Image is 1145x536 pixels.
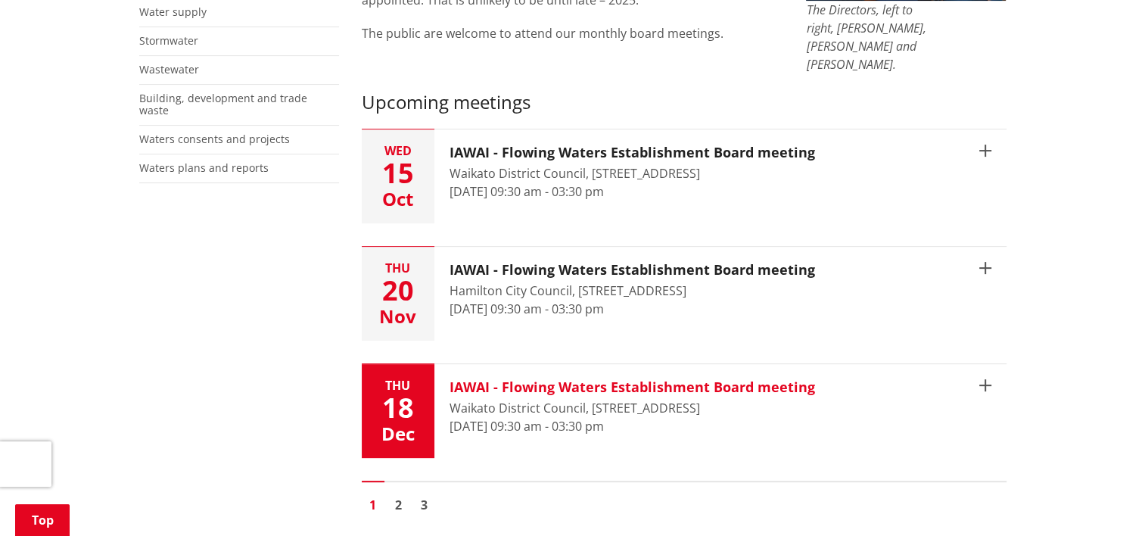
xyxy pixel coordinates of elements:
p: The public are welcome to attend our monthly board meetings. [362,24,784,42]
a: Wastewater [139,62,199,76]
button: Thu 18 Dec IAWAI - Flowing Waters Establishment Board meeting Waikato District Council, [STREET_A... [362,364,1007,458]
time: [DATE] 09:30 am - 03:30 pm [450,418,604,435]
time: [DATE] 09:30 am - 03:30 pm [450,301,604,317]
div: Thu [362,262,434,274]
h3: IAWAI - Flowing Waters Establishment Board meeting [450,145,815,161]
a: Water supply [139,5,207,19]
em: The Directors, left to right, [PERSON_NAME], [PERSON_NAME] and [PERSON_NAME]. [806,2,926,73]
nav: Pagination [362,481,1007,520]
div: 18 [362,394,434,422]
a: Go to page 3 [413,494,436,516]
h3: IAWAI - Flowing Waters Establishment Board meeting [450,379,815,396]
div: Hamilton City Council, [STREET_ADDRESS] [450,282,815,300]
div: 20 [362,277,434,304]
a: Go to page 2 [387,494,410,516]
a: Stormwater [139,33,198,48]
div: Thu [362,379,434,391]
div: Waikato District Council, [STREET_ADDRESS] [450,164,815,182]
div: Dec [362,425,434,443]
a: Waters consents and projects [139,132,290,146]
time: [DATE] 09:30 am - 03:30 pm [450,183,604,200]
button: Thu 20 Nov IAWAI - Flowing Waters Establishment Board meeting Hamilton City Council, [STREET_ADDR... [362,247,1007,341]
div: Oct [362,190,434,208]
a: Top [15,504,70,536]
a: Building, development and trade waste [139,91,307,118]
div: Wed [362,145,434,157]
h3: IAWAI - Flowing Waters Establishment Board meeting [450,262,815,279]
div: 15 [362,160,434,187]
a: Page 1 [362,494,384,516]
div: Nov [362,307,434,326]
button: Wed 15 Oct IAWAI - Flowing Waters Establishment Board meeting Waikato District Council, [STREET_A... [362,129,1007,223]
h3: Upcoming meetings [362,92,1007,114]
div: Waikato District Council, [STREET_ADDRESS] [450,399,815,417]
a: Waters plans and reports [139,160,269,175]
iframe: Messenger Launcher [1075,472,1130,527]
